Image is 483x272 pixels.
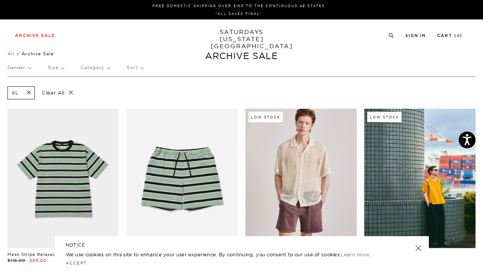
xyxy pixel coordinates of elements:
[38,86,77,99] p: Clear All
[7,59,31,76] p: Gender
[7,51,14,56] a: All
[437,34,462,38] a: Cart (0)
[18,11,459,16] p: *ALL SALES FINAL*
[22,51,54,56] span: Archive Sale
[341,251,369,257] a: Learn more
[18,3,459,9] p: FREE DOMESTIC SHIPPING OVER $150 TO THE CONTIGUOUS 48 STATES
[12,90,19,96] p: XL
[81,59,110,76] p: Category
[66,260,87,266] a: Accept
[211,28,272,50] a: SATURDAYS[US_STATE][GEOGRAPHIC_DATA]
[48,59,64,76] p: Size
[127,59,143,76] p: Sort
[7,258,25,263] span: $115.00
[248,112,283,122] div: Low Stock
[405,34,426,38] a: Sign In
[7,252,74,257] a: Mesh Stripe Relaxed SS Tee
[15,34,55,38] a: Archive Sale
[30,258,47,263] span: $69.00
[457,34,460,38] small: 0
[66,251,391,258] p: We use cookies on this site to enhance your user experience. By continuing, you consent to our us...
[367,112,402,122] div: Low Stock
[66,242,418,248] h5: NOTICE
